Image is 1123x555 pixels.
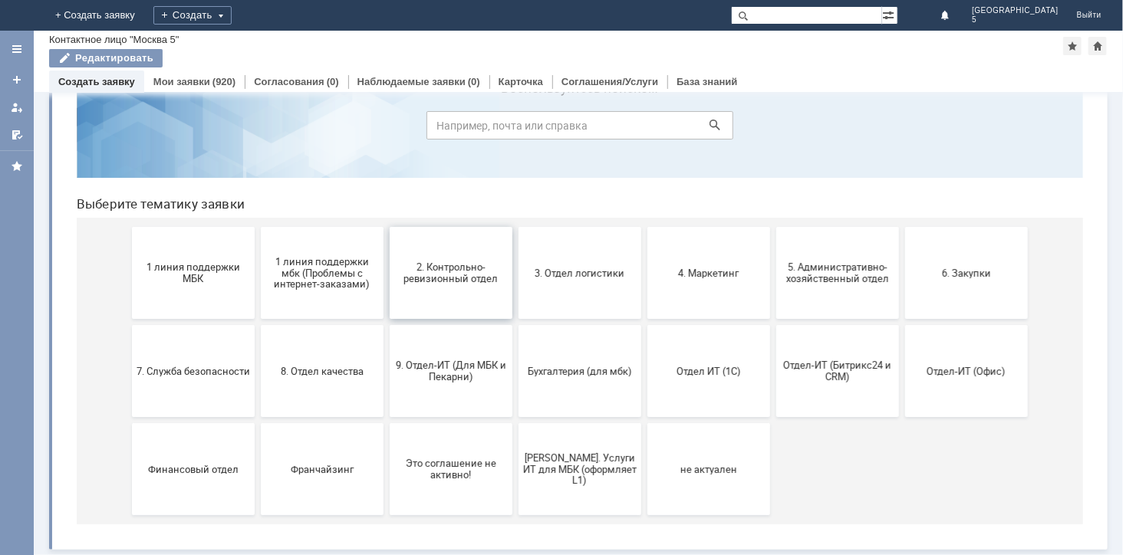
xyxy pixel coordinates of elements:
[58,76,135,87] a: Создать заявку
[972,15,1059,25] span: 5
[72,420,186,432] span: Финансовый отдел
[5,67,29,92] a: Создать заявку
[362,68,669,97] input: Например, почта или справка
[201,322,315,333] span: 8. Отдел качества
[72,322,186,333] span: 7. Служба безопасности
[68,282,190,374] button: 7. Служба безопасности
[712,184,835,276] button: 5. Административно-хозяйственный отдел
[68,380,190,472] button: Финансовый отдел
[841,184,963,276] button: 6. Закупки
[201,420,315,432] span: Франчайзинг
[677,76,737,87] a: База знаний
[72,218,186,241] span: 1 линия поддержки МБК
[459,224,572,235] span: 3. Отдел логистики
[5,123,29,147] a: Мои согласования
[588,420,701,432] span: не актуален
[712,282,835,374] button: Отдел-ИТ (Битрикс24 и CRM)
[325,184,448,276] button: 2. Контрольно-ревизионный отдел
[583,380,706,472] button: не актуален
[5,95,29,120] a: Мои заявки
[454,380,577,472] button: [PERSON_NAME]. Услуги ИТ для МБК (оформляет L1)
[325,380,448,472] button: Это соглашение не активно!
[716,218,830,241] span: 5. Административно-хозяйственный отдел
[845,224,959,235] span: 6. Закупки
[330,317,443,340] span: 9. Отдел-ИТ (Для МБК и Пекарни)
[1088,37,1107,55] div: Сделать домашней страницей
[12,153,1019,169] header: Выберите тематику заявки
[459,409,572,443] span: [PERSON_NAME]. Услуги ИТ для МБК (оформляет L1)
[583,184,706,276] button: 4. Маркетинг
[330,415,443,438] span: Это соглашение не активно!
[882,7,897,21] span: Расширенный поиск
[561,76,658,87] a: Соглашения/Услуги
[972,6,1059,15] span: [GEOGRAPHIC_DATA]
[588,322,701,333] span: Отдел ИТ (1С)
[153,76,210,87] a: Мои заявки
[1063,37,1082,55] div: Добавить в избранное
[454,184,577,276] button: 3. Отдел логистики
[330,218,443,241] span: 2. Контрольно-ревизионный отдел
[327,76,339,87] div: (0)
[201,212,315,247] span: 1 линия поддержки мбк (Проблемы с интернет-заказами)
[68,184,190,276] button: 1 линия поддержки МБК
[325,282,448,374] button: 9. Отдел-ИТ (Для МБК и Пекарни)
[196,282,319,374] button: 8. Отдел качества
[196,184,319,276] button: 1 линия поддержки мбк (Проблемы с интернет-заказами)
[196,380,319,472] button: Франчайзинг
[212,76,235,87] div: (920)
[254,76,324,87] a: Согласования
[468,76,480,87] div: (0)
[357,76,466,87] a: Наблюдаемые заявки
[845,322,959,333] span: Отдел-ИТ (Офис)
[716,317,830,340] span: Отдел-ИТ (Битрикс24 и CRM)
[583,282,706,374] button: Отдел ИТ (1С)
[459,322,572,333] span: Бухгалтерия (для мбк)
[362,38,669,53] label: Воспользуйтесь поиском
[588,224,701,235] span: 4. Маркетинг
[841,282,963,374] button: Отдел-ИТ (Офис)
[153,6,232,25] div: Создать
[454,282,577,374] button: Бухгалтерия (для мбк)
[499,76,543,87] a: Карточка
[49,34,179,45] div: Контактное лицо "Москва 5"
